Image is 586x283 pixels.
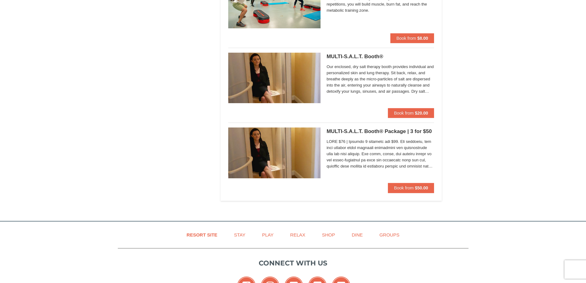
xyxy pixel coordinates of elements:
[344,228,370,242] a: Dine
[327,54,434,60] h5: MULTI-S.A.L.T. Booth®
[282,228,313,242] a: Relax
[327,139,434,169] span: LORE $76 | Ipsumdo 9 sitametc adi $99. Eli seddoeiu, tem inci utlabor etdol magnaali enimadmini v...
[388,108,434,118] button: Book from $20.00
[390,33,434,43] button: Book from $8.00
[314,228,343,242] a: Shop
[397,36,416,41] span: Book from
[226,228,253,242] a: Stay
[254,228,281,242] a: Play
[228,127,321,178] img: 6619873-585-86820cc0.jpg
[388,183,434,193] button: Book from $50.00
[417,36,428,41] strong: $8.00
[228,53,321,103] img: 6619873-480-72cc3260.jpg
[394,185,414,190] span: Book from
[118,258,468,268] p: Connect with us
[327,64,434,95] span: Our enclosed, dry salt therapy booth provides individual and personalized skin and lung therapy. ...
[372,228,407,242] a: Groups
[415,185,428,190] strong: $50.00
[179,228,225,242] a: Resort Site
[415,111,428,115] strong: $20.00
[327,128,434,135] h5: MULTI-S.A.L.T. Booth® Package | 3 for $50
[394,111,414,115] span: Book from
